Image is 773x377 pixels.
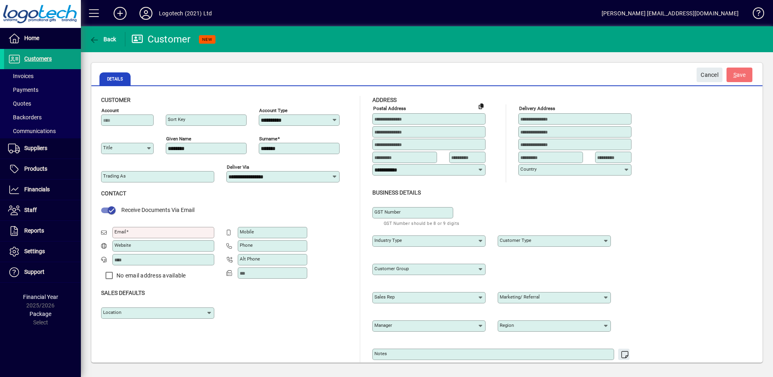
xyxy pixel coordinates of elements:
span: Quotes [8,100,31,107]
mat-label: Website [114,242,131,248]
a: Payments [4,83,81,97]
span: Payments [8,87,38,93]
span: NEW [202,37,212,42]
mat-hint: Use 'Enter' to start a new line [562,360,625,369]
a: Knowledge Base [747,2,763,28]
mat-label: Customer type [500,237,531,243]
span: ave [733,68,746,82]
mat-label: Notes [374,351,387,356]
div: [PERSON_NAME] [EMAIL_ADDRESS][DOMAIN_NAME] [602,7,739,20]
mat-label: Manager [374,322,392,328]
span: Details [99,72,131,85]
a: Products [4,159,81,179]
span: Financials [24,186,50,193]
span: Cancel [701,68,718,82]
span: S [733,72,737,78]
mat-label: Account Type [259,108,287,113]
mat-label: Sort key [168,116,185,122]
button: Cancel [697,68,722,82]
mat-label: GST Number [374,209,401,215]
mat-label: Account [101,108,119,113]
span: Customer [101,97,131,103]
a: Suppliers [4,138,81,159]
span: Business details [372,189,421,196]
span: Products [24,165,47,172]
mat-label: Trading as [103,173,126,179]
mat-label: Customer group [374,266,409,271]
span: Home [24,35,39,41]
a: Quotes [4,97,81,110]
a: Communications [4,124,81,138]
span: Suppliers [24,145,47,151]
span: Contact [101,190,126,197]
mat-label: Given name [166,136,191,142]
span: Sales defaults [101,290,145,296]
mat-label: Mobile [240,229,254,235]
span: Invoices [8,73,34,79]
mat-label: Location [103,309,121,315]
mat-label: Email [114,229,126,235]
mat-label: Surname [259,136,277,142]
span: Address [372,97,397,103]
button: Profile [133,6,159,21]
mat-label: Region [500,322,514,328]
mat-hint: GST Number should be 8 or 9 digits [384,218,460,228]
a: Support [4,262,81,282]
span: Financial Year [23,294,58,300]
span: Back [89,36,116,42]
a: Settings [4,241,81,262]
button: Copy to Delivery address [475,100,488,112]
mat-label: Marketing/ Referral [500,294,540,300]
mat-label: Country [520,166,536,172]
div: Logotech (2021) Ltd [159,7,212,20]
a: Home [4,28,81,49]
button: Save [727,68,752,82]
a: Reports [4,221,81,241]
mat-label: Phone [240,242,253,248]
mat-label: Industry type [374,237,402,243]
a: Backorders [4,110,81,124]
span: Settings [24,248,45,254]
span: Package [30,311,51,317]
a: Financials [4,180,81,200]
app-page-header-button: Back [81,32,125,47]
a: Staff [4,200,81,220]
button: Add [107,6,133,21]
span: Reports [24,227,44,234]
span: Staff [24,207,37,213]
span: Backorders [8,114,42,121]
span: Support [24,269,44,275]
mat-label: Alt Phone [240,256,260,262]
a: Invoices [4,69,81,83]
div: Customer [131,33,191,46]
span: Customers [24,55,52,62]
mat-label: Sales rep [374,294,395,300]
mat-label: Title [103,145,112,150]
label: No email address available [115,271,186,280]
button: Back [87,32,118,47]
span: Communications [8,128,56,134]
span: Receive Documents Via Email [121,207,194,213]
mat-label: Deliver via [227,164,249,170]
